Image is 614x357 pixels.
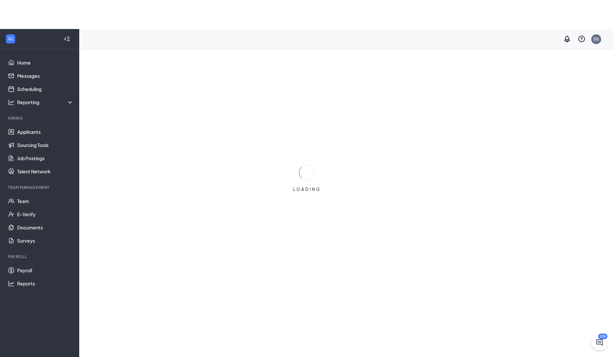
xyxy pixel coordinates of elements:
svg: WorkstreamLogo [7,36,14,42]
div: Hiring [8,115,72,121]
a: Surveys [17,234,74,247]
div: Payroll [8,254,72,259]
div: 104 [598,334,607,339]
a: E-Verify [17,208,74,221]
iframe: Intercom live chat [592,335,607,350]
svg: Collapse [64,36,70,42]
div: Reporting [17,99,74,105]
a: Job Postings [17,152,74,165]
a: Payroll [17,264,74,277]
a: Talent Network [17,165,74,178]
svg: Notifications [563,35,571,43]
a: Reports [17,277,74,290]
a: Home [17,56,74,69]
a: Documents [17,221,74,234]
svg: Analysis [8,99,15,105]
div: Team Management [8,185,72,190]
div: SS [594,36,599,42]
svg: QuestionInfo [578,35,586,43]
a: Scheduling [17,82,74,96]
a: Sourcing Tools [17,138,74,152]
a: Messages [17,69,74,82]
a: Team [17,194,74,208]
a: Applicants [17,125,74,138]
div: LOADING [290,187,324,192]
